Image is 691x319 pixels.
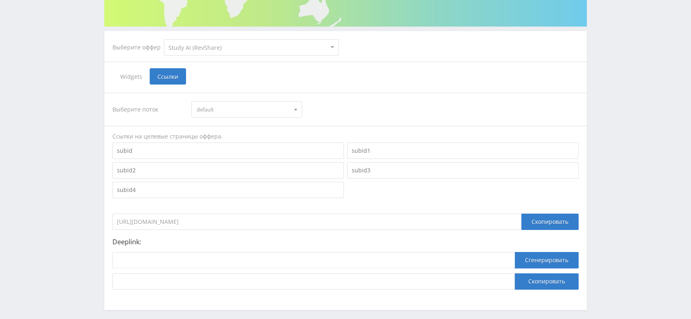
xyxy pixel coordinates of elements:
span: Widgets [112,68,150,85]
button: Сгенерировать [515,252,579,268]
input: subid1 [347,143,579,159]
p: Deeplink: [112,238,579,245]
span: Ссылки [150,68,186,85]
div: Скопировать [521,214,579,230]
div: Ссылки на целевые страницы оффера. [112,132,579,141]
span: default [197,102,289,117]
div: Выберите поток [112,101,184,118]
input: subid [112,143,344,159]
input: subid3 [347,162,579,178]
input: subid2 [112,162,344,178]
div: Выберите оффер [112,44,164,51]
input: subid4 [112,182,344,198]
button: Скопировать [515,273,579,290]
